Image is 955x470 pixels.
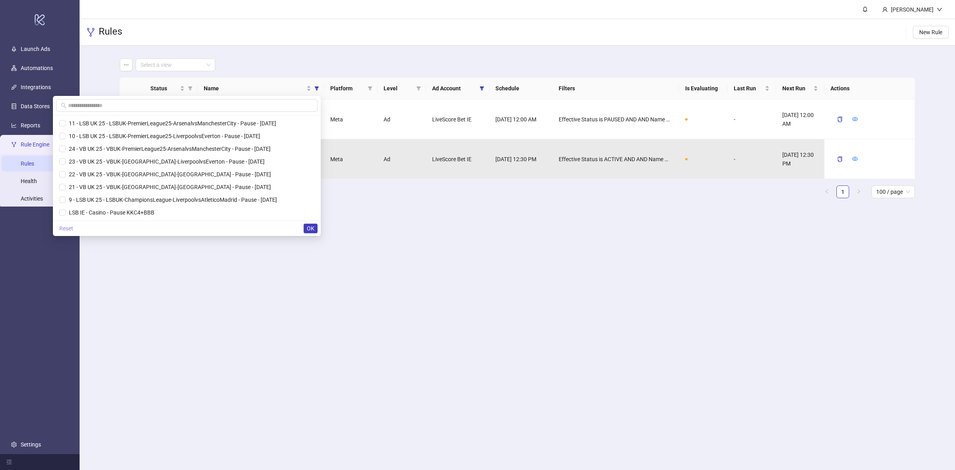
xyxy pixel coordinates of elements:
span: [DATE] 12:30 PM [495,155,536,164]
span: copy [837,156,842,162]
th: Actions [824,78,915,99]
button: New Rule [913,26,949,39]
span: eye [852,116,858,122]
span: Rule Engine [21,137,64,152]
div: [DATE] 12:30 PM [776,139,824,179]
th: Filters [552,78,679,99]
a: eye [852,116,858,123]
span: 22 - VB UK 25 - VBUK-[GEOGRAPHIC_DATA]-[GEOGRAPHIC_DATA] - Pause - [DATE] [66,171,271,177]
div: LiveScore Bet IE [426,99,489,139]
span: Level [384,84,413,93]
div: Ad [377,99,426,139]
div: [DATE] 12:00 AM [776,99,824,139]
span: Ad Account [432,84,476,93]
div: - [727,139,776,179]
a: Activities [21,195,43,202]
span: filter [416,86,421,91]
span: down [937,7,942,12]
span: Platform [330,84,364,93]
a: Reports [21,122,40,129]
a: Integrations [21,84,51,90]
span: ellipsis [123,62,129,68]
span: filter [186,82,194,94]
button: OK [304,224,318,233]
span: fork [86,27,95,37]
span: filter [368,86,372,91]
span: New Rule [919,29,942,35]
span: filter [314,86,319,91]
span: 23 - VB UK 25 - VBUK-[GEOGRAPHIC_DATA]-LiverpoolvsEverton - Pause - [DATE] [66,158,265,165]
span: 21 - VB UK 25 - VBUK-[GEOGRAPHIC_DATA]-[GEOGRAPHIC_DATA] - Pause - [DATE] [66,184,271,190]
a: 1 [837,186,849,198]
span: 24 - VB UK 25 - VBUK-PremierLeague25-ArsenalvsManchesterCity - Pause - [DATE] [66,146,271,152]
span: filter [366,82,374,94]
span: 11 - LSB UK 25 - LSBUK-PremierLeague25-ArsenalvsManchesterCity - Pause - [DATE] [66,120,276,127]
div: Page Size [871,185,915,198]
span: fork [11,142,17,147]
li: Previous Page [821,185,833,198]
div: Ad [377,139,426,179]
th: Schedule [489,78,552,99]
span: right [856,189,861,194]
span: Status [150,84,178,93]
span: 9 - LSB UK 25 - LSBUK-ChampionsLeague-LiverpoolvsAtleticoMadrid - Pause - [DATE] [66,197,277,203]
th: Last Run [727,78,776,99]
span: left [824,189,829,194]
div: Meta [324,99,377,139]
span: Effective Status is PAUSED AND AND Name ∋ fb-img_LSBIE-PremierLeague-ArsenalvsManCity_multisize_U... [559,115,672,124]
li: Next Page [852,185,865,198]
a: Automations [21,65,53,71]
a: Data Stores [21,103,50,109]
span: Reset [59,225,73,232]
span: bell [862,6,868,12]
th: Is Evaluating [679,78,727,99]
span: copy [837,117,842,122]
a: eye [852,156,858,162]
span: LSB IE - Casino - Pause KKC4+BBB [66,209,154,216]
a: Settings [21,441,41,448]
span: filter [415,82,423,94]
a: Launch Ads [21,46,50,52]
th: Name [197,78,324,99]
div: LiveScore Bet IE [426,139,489,179]
button: right [852,185,865,198]
span: menu-fold [6,459,12,465]
span: search [61,103,66,108]
div: [PERSON_NAME] [888,5,937,14]
span: Name [204,84,305,93]
span: Next Run [782,84,812,93]
span: filter [313,82,321,94]
button: Reset [56,224,76,233]
h3: Rules [99,25,122,39]
span: user [882,7,888,12]
span: [DATE] 12:00 AM [495,115,536,124]
th: Next Run [776,78,824,99]
span: Effective Status is ACTIVE AND AND Name ∋ fb-img_LSBIE-PremierLeague-LiverpoolvsEverton_multisize... [559,155,672,164]
li: 1 [836,185,849,198]
span: filter [479,86,484,91]
a: Rules [21,160,34,167]
span: filter [188,86,193,91]
span: filter [478,82,486,94]
button: copy [830,153,849,166]
span: 10 - LSB UK 25 - LSBUK-PremierLeague25-LiverpoolvsEverton - Pause - [DATE] [66,133,260,139]
span: 100 / page [876,186,910,198]
button: copy [830,113,849,126]
a: Health [21,178,37,184]
div: Meta [324,139,377,179]
button: left [821,185,833,198]
span: OK [307,225,314,232]
span: Last Run [734,84,763,93]
th: Status [144,78,197,99]
div: - [727,99,776,139]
